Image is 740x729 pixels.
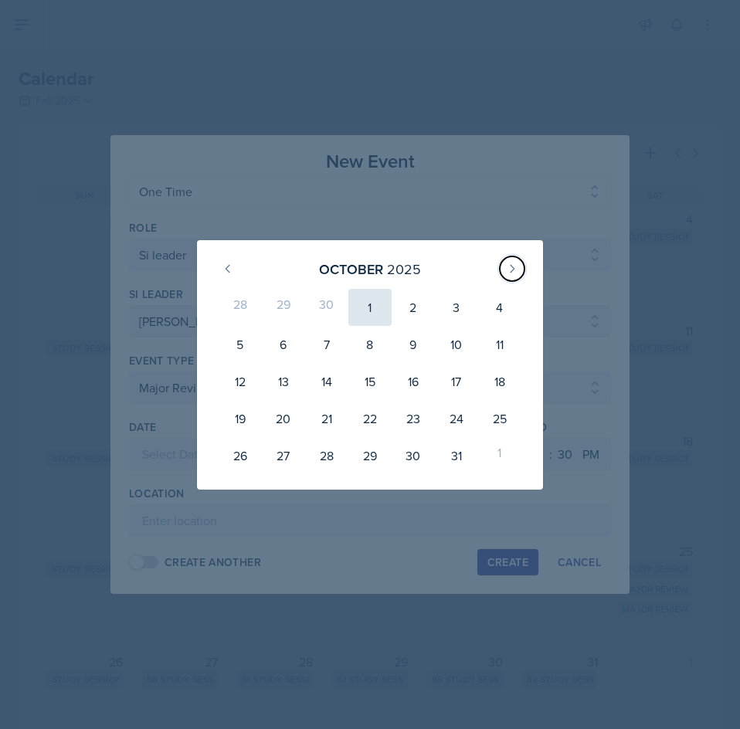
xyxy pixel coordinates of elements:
[392,289,435,326] div: 2
[435,437,478,474] div: 31
[219,437,262,474] div: 26
[319,259,383,280] div: October
[392,400,435,437] div: 23
[435,363,478,400] div: 17
[478,437,521,474] div: 1
[348,363,392,400] div: 15
[219,326,262,363] div: 5
[262,289,305,326] div: 29
[305,437,348,474] div: 28
[392,326,435,363] div: 9
[348,400,392,437] div: 22
[435,400,478,437] div: 24
[305,289,348,326] div: 30
[219,363,262,400] div: 12
[305,400,348,437] div: 21
[478,400,521,437] div: 25
[435,289,478,326] div: 3
[348,437,392,474] div: 29
[478,289,521,326] div: 4
[478,363,521,400] div: 18
[262,363,305,400] div: 13
[392,363,435,400] div: 16
[262,400,305,437] div: 20
[262,326,305,363] div: 6
[219,400,262,437] div: 19
[219,289,262,326] div: 28
[387,259,421,280] div: 2025
[305,326,348,363] div: 7
[348,289,392,326] div: 1
[435,326,478,363] div: 10
[262,437,305,474] div: 27
[478,326,521,363] div: 11
[348,326,392,363] div: 8
[392,437,435,474] div: 30
[305,363,348,400] div: 14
